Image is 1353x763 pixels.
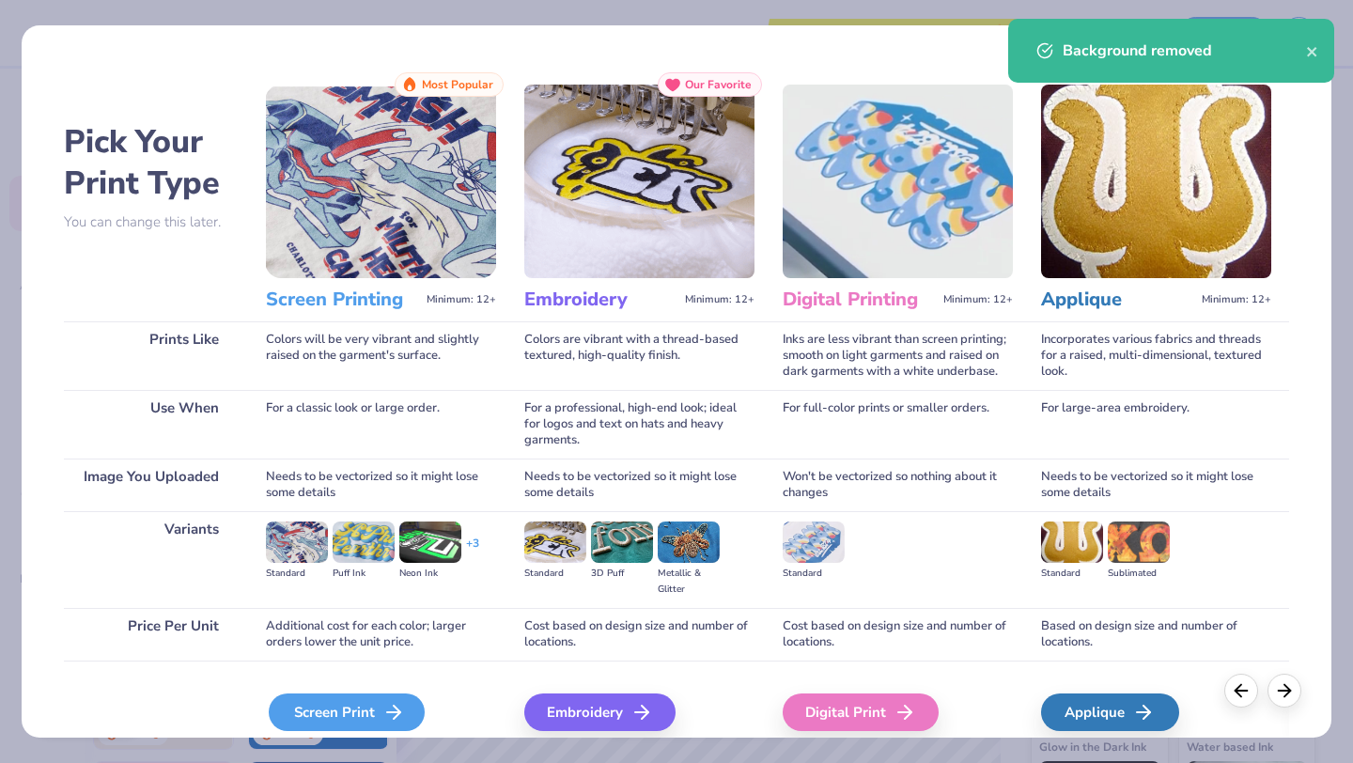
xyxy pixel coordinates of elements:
[658,566,720,598] div: Metallic & Glitter
[1063,39,1306,62] div: Background removed
[524,608,754,661] div: Cost based on design size and number of locations.
[658,522,720,563] img: Metallic & Glitter
[783,608,1013,661] div: Cost based on design size and number of locations.
[1306,39,1319,62] button: close
[783,288,936,312] h3: Digital Printing
[64,459,238,511] div: Image You Uploaded
[64,390,238,459] div: Use When
[1041,459,1271,511] div: Needs to be vectorized so it might lose some details
[399,566,461,582] div: Neon Ink
[783,459,1013,511] div: Won't be vectorized so nothing about it changes
[266,85,496,278] img: Screen Printing
[524,390,754,459] div: For a professional, high-end look; ideal for logos and text on hats and heavy garments.
[266,608,496,661] div: Additional cost for each color; larger orders lower the unit price.
[266,459,496,511] div: Needs to be vectorized so it might lose some details
[266,390,496,459] div: For a classic look or large order.
[266,735,496,751] span: We'll vectorize your image.
[685,78,752,91] span: Our Favorite
[1108,522,1170,563] img: Sublimated
[269,693,425,731] div: Screen Print
[524,735,754,751] span: We'll vectorize your image.
[943,293,1013,306] span: Minimum: 12+
[266,288,419,312] h3: Screen Printing
[64,214,238,230] p: You can change this later.
[1041,566,1103,582] div: Standard
[1041,735,1271,751] span: We'll vectorize your image.
[64,608,238,661] div: Price Per Unit
[399,522,461,563] img: Neon Ink
[685,293,754,306] span: Minimum: 12+
[524,85,754,278] img: Embroidery
[422,78,493,91] span: Most Popular
[783,522,845,563] img: Standard
[64,321,238,390] div: Prints Like
[1041,522,1103,563] img: Standard
[1202,293,1271,306] span: Minimum: 12+
[524,459,754,511] div: Needs to be vectorized so it might lose some details
[1041,693,1179,731] div: Applique
[1041,321,1271,390] div: Incorporates various fabrics and threads for a raised, multi-dimensional, textured look.
[524,288,677,312] h3: Embroidery
[1041,85,1271,278] img: Applique
[524,321,754,390] div: Colors are vibrant with a thread-based textured, high-quality finish.
[64,511,238,608] div: Variants
[333,522,395,563] img: Puff Ink
[333,566,395,582] div: Puff Ink
[466,536,479,568] div: + 3
[266,321,496,390] div: Colors will be very vibrant and slightly raised on the garment's surface.
[427,293,496,306] span: Minimum: 12+
[783,693,939,731] div: Digital Print
[783,390,1013,459] div: For full-color prints or smaller orders.
[266,522,328,563] img: Standard
[591,566,653,582] div: 3D Puff
[783,566,845,582] div: Standard
[64,121,238,204] h2: Pick Your Print Type
[524,566,586,582] div: Standard
[591,522,653,563] img: 3D Puff
[266,566,328,582] div: Standard
[1041,608,1271,661] div: Based on design size and number of locations.
[1108,566,1170,582] div: Sublimated
[1041,288,1194,312] h3: Applique
[1041,390,1271,459] div: For large-area embroidery.
[783,321,1013,390] div: Inks are less vibrant than screen printing; smooth on light garments and raised on dark garments ...
[783,85,1013,278] img: Digital Printing
[524,693,676,731] div: Embroidery
[524,522,586,563] img: Standard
